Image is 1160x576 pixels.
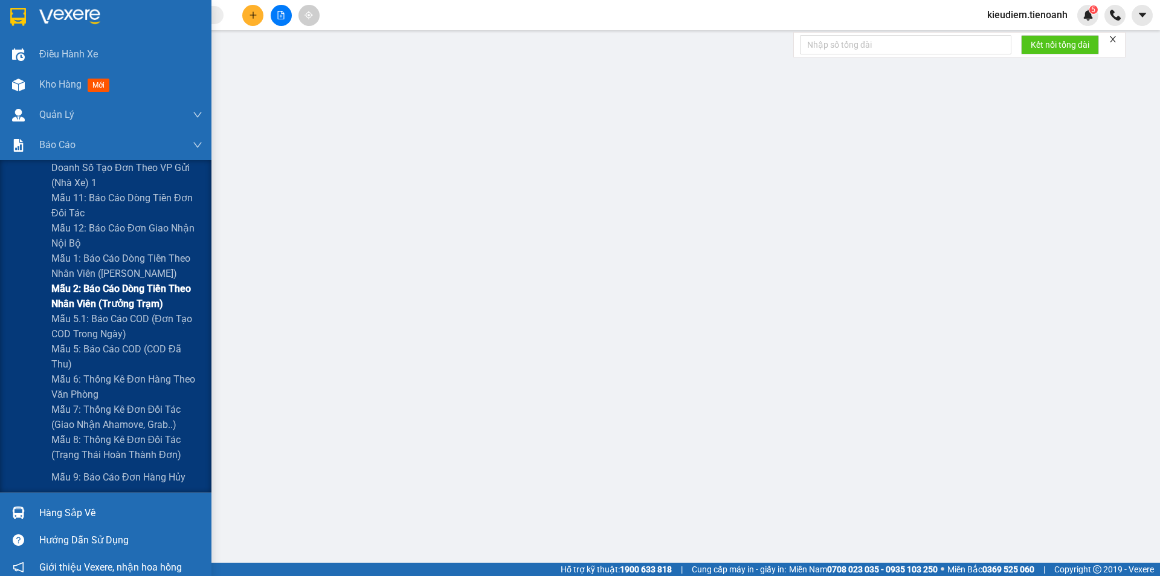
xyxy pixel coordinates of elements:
img: warehouse-icon [12,79,25,91]
span: Miền Bắc [947,563,1034,576]
strong: 0369 525 060 [982,565,1034,574]
span: Mẫu 5: Báo cáo COD (COD đã thu) [51,341,202,372]
span: Mẫu 12: Báo cáo đơn giao nhận nội bộ [51,221,202,251]
span: Báo cáo [39,137,76,152]
span: | [681,563,683,576]
span: kieudiem.tienoanh [978,7,1077,22]
span: plus [249,11,257,19]
input: Nhập số tổng đài [800,35,1011,54]
strong: 1900 633 818 [620,565,672,574]
img: warehouse-icon [12,506,25,519]
span: Miền Nam [789,563,938,576]
span: Mẫu 2: Báo cáo dòng tiền theo nhân viên (Trưởng Trạm) [51,281,202,311]
sup: 5 [1089,5,1098,14]
button: aim [298,5,320,26]
span: notification [13,561,24,573]
span: aim [304,11,313,19]
button: file-add [271,5,292,26]
span: Hỗ trợ kỹ thuật: [561,563,672,576]
span: Mẫu 5.1: Báo cáo COD (Đơn tạo COD trong ngày) [51,311,202,341]
img: icon-new-feature [1083,10,1094,21]
span: mới [88,79,109,92]
img: warehouse-icon [12,109,25,121]
img: phone-icon [1110,10,1121,21]
span: Cung cấp máy in - giấy in: [692,563,786,576]
img: warehouse-icon [12,48,25,61]
span: Kết nối tổng đài [1031,38,1089,51]
span: question-circle [13,534,24,546]
button: caret-down [1132,5,1153,26]
img: logo-vxr [10,8,26,26]
span: Doanh số tạo đơn theo VP gửi (nhà xe) 1 [51,160,202,190]
span: Điều hành xe [39,47,98,62]
span: file-add [277,11,285,19]
span: down [193,110,202,120]
strong: 0708 023 035 - 0935 103 250 [827,565,938,574]
span: | [1043,563,1045,576]
span: 5 [1091,5,1095,14]
span: Mẫu 1: Báo cáo dòng tiền theo nhân viên ([PERSON_NAME]) [51,251,202,281]
span: Mẫu 8: Thống kê đơn đối tác (Trạng thái hoàn thành đơn) [51,432,202,462]
div: Hàng sắp về [39,504,202,522]
div: Hướng dẫn sử dụng [39,531,202,549]
span: Mẫu 6: Thống kê đơn hàng theo văn phòng [51,372,202,402]
span: Mẫu 7: Thống kê đơn đối tác (Giao nhận Ahamove, Grab..) [51,402,202,432]
span: down [193,140,202,150]
span: close [1109,35,1117,44]
span: Kho hàng [39,79,82,90]
span: Mẫu 9: Báo cáo đơn hàng hủy [51,470,185,485]
span: copyright [1093,565,1101,574]
button: plus [242,5,263,26]
span: ⚪️ [941,567,944,572]
span: Quản Lý [39,107,74,122]
span: Mẫu 11: Báo cáo dòng tiền đơn đối tác [51,190,202,221]
img: solution-icon [12,139,25,152]
button: Kết nối tổng đài [1021,35,1099,54]
span: caret-down [1137,10,1148,21]
span: Giới thiệu Vexere, nhận hoa hồng [39,560,182,575]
